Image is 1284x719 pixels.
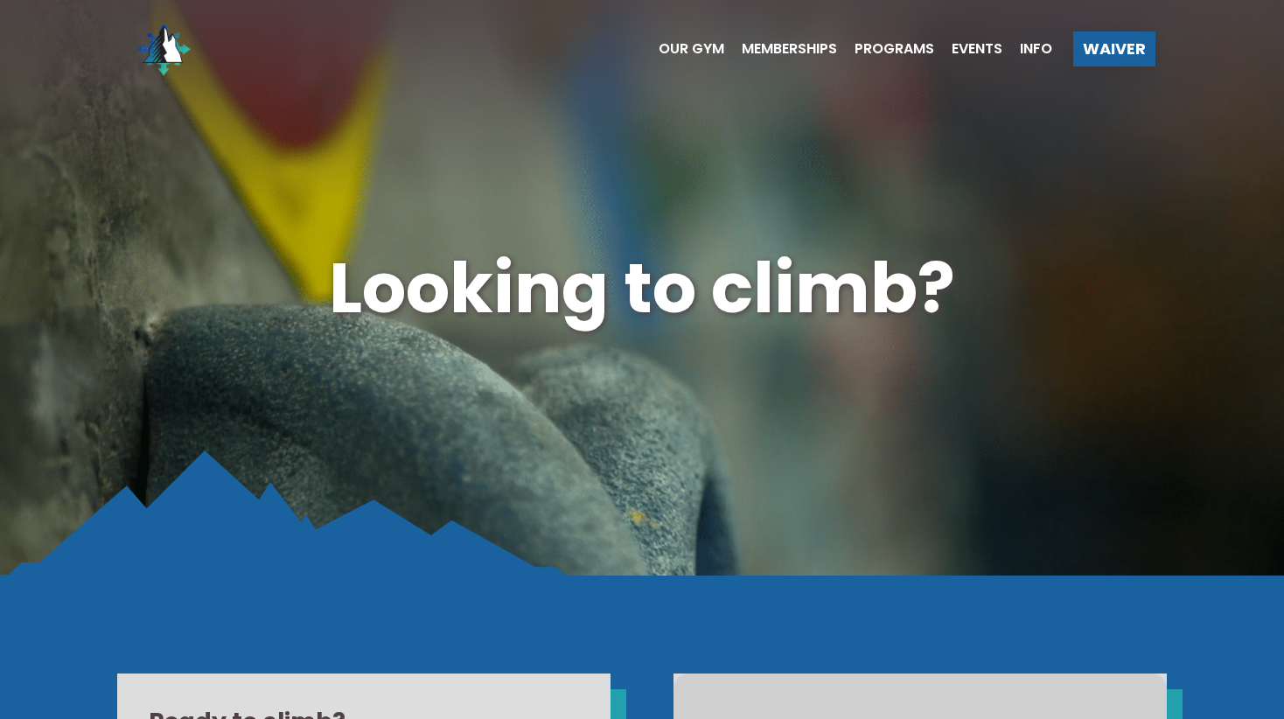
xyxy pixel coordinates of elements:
[855,42,934,56] span: Programs
[934,42,1002,56] a: Events
[1073,31,1155,66] a: Waiver
[837,42,934,56] a: Programs
[641,42,724,56] a: Our Gym
[724,42,837,56] a: Memberships
[1002,42,1052,56] a: Info
[1020,42,1052,56] span: Info
[117,239,1167,337] h1: Looking to climb?
[1083,41,1146,57] span: Waiver
[742,42,837,56] span: Memberships
[659,42,724,56] span: Our Gym
[129,14,199,84] img: North Wall Logo
[952,42,1002,56] span: Events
